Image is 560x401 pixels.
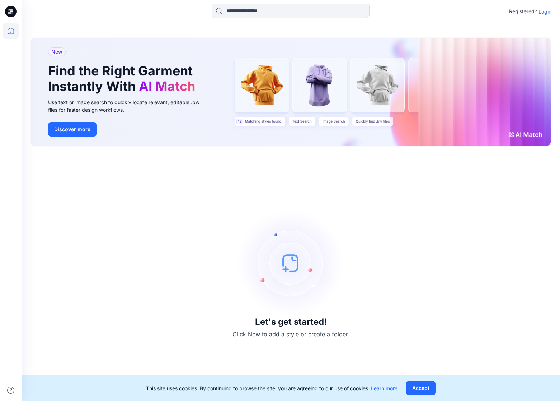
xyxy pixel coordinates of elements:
h1: Find the Right Garment Instantly With [48,63,199,94]
p: Login [538,8,551,15]
p: This site uses cookies. By continuing to browse the site, you are agreeing to our use of cookies. [146,384,397,392]
h3: Let's get started! [255,317,327,327]
button: Discover more [48,122,97,137]
button: Accept [406,381,436,395]
img: empty-state-image.svg [237,209,345,317]
p: Registered? [509,7,537,16]
span: AI Match [139,78,195,94]
span: New [51,47,62,56]
p: Click New to add a style or create a folder. [232,330,349,338]
div: Use text or image search to quickly locate relevant, editable .bw files for faster design workflows. [48,98,210,114]
a: Learn more [371,385,397,391]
